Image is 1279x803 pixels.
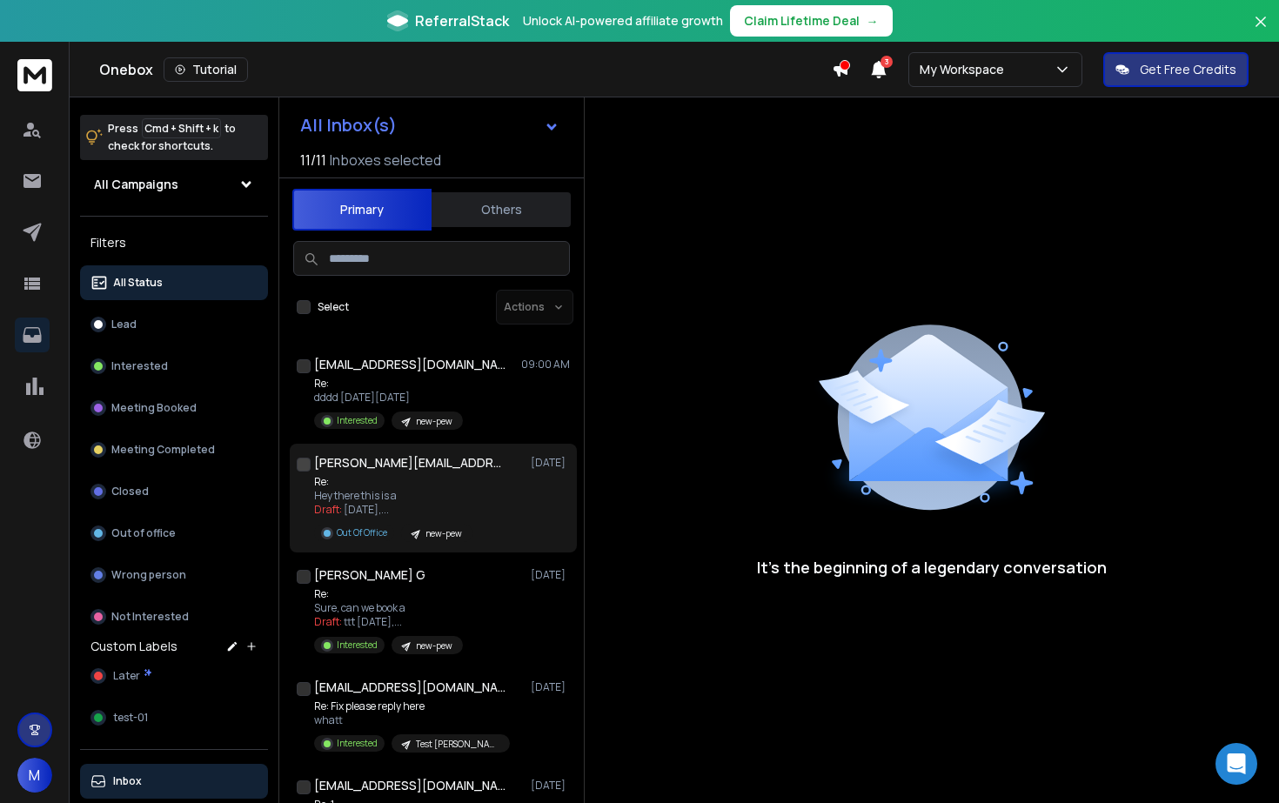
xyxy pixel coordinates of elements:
p: [DATE] [531,779,570,793]
p: It’s the beginning of a legendary conversation [757,555,1107,579]
div: Onebox [99,57,832,82]
h1: All Campaigns [94,176,178,193]
button: Out of office [80,516,268,551]
p: Re: [314,377,463,391]
button: Meeting Booked [80,391,268,425]
h1: [EMAIL_ADDRESS][DOMAIN_NAME] [314,356,506,373]
span: 11 / 11 [300,150,326,171]
span: Draft: [314,502,342,517]
p: 09:00 AM [521,358,570,371]
button: Tutorial [164,57,248,82]
h3: Inboxes selected [330,150,441,171]
p: Interested [337,414,378,427]
p: Hey there this is a [314,489,472,503]
button: Others [432,191,571,229]
p: [DATE] [531,568,570,582]
h1: [EMAIL_ADDRESS][DOMAIN_NAME] [314,679,506,696]
button: test-01 [80,700,268,735]
p: Re: [314,587,463,601]
span: ttt [DATE], ... [344,614,402,629]
p: Re: [314,475,472,489]
p: Inbox [113,774,142,788]
h1: [PERSON_NAME][EMAIL_ADDRESS][DOMAIN_NAME] [314,454,506,472]
span: ReferralStack [415,10,509,31]
p: Interested [111,359,168,373]
p: Re: Fix please reply here [314,699,510,713]
p: Test [PERSON_NAME] [416,738,499,751]
span: Draft: [314,614,342,629]
button: Close banner [1249,10,1272,52]
p: Get Free Credits [1140,61,1236,78]
p: [DATE] [531,680,570,694]
div: Open Intercom Messenger [1215,743,1257,785]
p: All Status [113,276,163,290]
label: Select [318,300,349,314]
h3: Filters [80,231,268,255]
button: Inbox [80,764,268,799]
span: [DATE], ... [344,502,389,517]
span: test-01 [113,711,148,725]
button: All Status [80,265,268,300]
button: All Inbox(s) [286,108,573,143]
p: Not Interested [111,610,189,624]
h1: [EMAIL_ADDRESS][DOMAIN_NAME] [314,777,506,794]
button: Closed [80,474,268,509]
p: new-pew [416,639,452,652]
p: Press to check for shortcuts. [108,120,236,155]
span: → [867,12,879,30]
p: dddd [DATE][DATE] [314,391,463,405]
p: Unlock AI-powered affiliate growth [523,12,723,30]
button: Later [80,659,268,693]
p: Wrong person [111,568,186,582]
h1: [PERSON_NAME] G [314,566,425,584]
button: Interested [80,349,268,384]
button: Primary [292,189,432,231]
p: Sure, can we book a [314,601,463,615]
p: Meeting Completed [111,443,215,457]
h3: Custom Labels [90,638,177,655]
button: Get Free Credits [1103,52,1249,87]
button: All Campaigns [80,167,268,202]
button: Wrong person [80,558,268,592]
button: Not Interested [80,599,268,634]
button: M [17,758,52,793]
p: [DATE] [531,456,570,470]
button: Meeting Completed [80,432,268,467]
p: Lead [111,318,137,331]
h1: All Inbox(s) [300,117,397,134]
p: new-pew [425,527,462,540]
p: Out Of Office [337,526,387,539]
span: Later [113,669,140,683]
p: Meeting Booked [111,401,197,415]
span: Cmd + Shift + k [142,118,221,138]
p: new-pew [416,415,452,428]
p: Closed [111,485,149,499]
span: 3 [881,56,893,68]
p: Out of office [111,526,176,540]
p: whatt [314,713,510,727]
button: Lead [80,307,268,342]
p: Interested [337,639,378,652]
button: Claim Lifetime Deal→ [730,5,893,37]
p: My Workspace [920,61,1011,78]
p: Interested [337,737,378,750]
